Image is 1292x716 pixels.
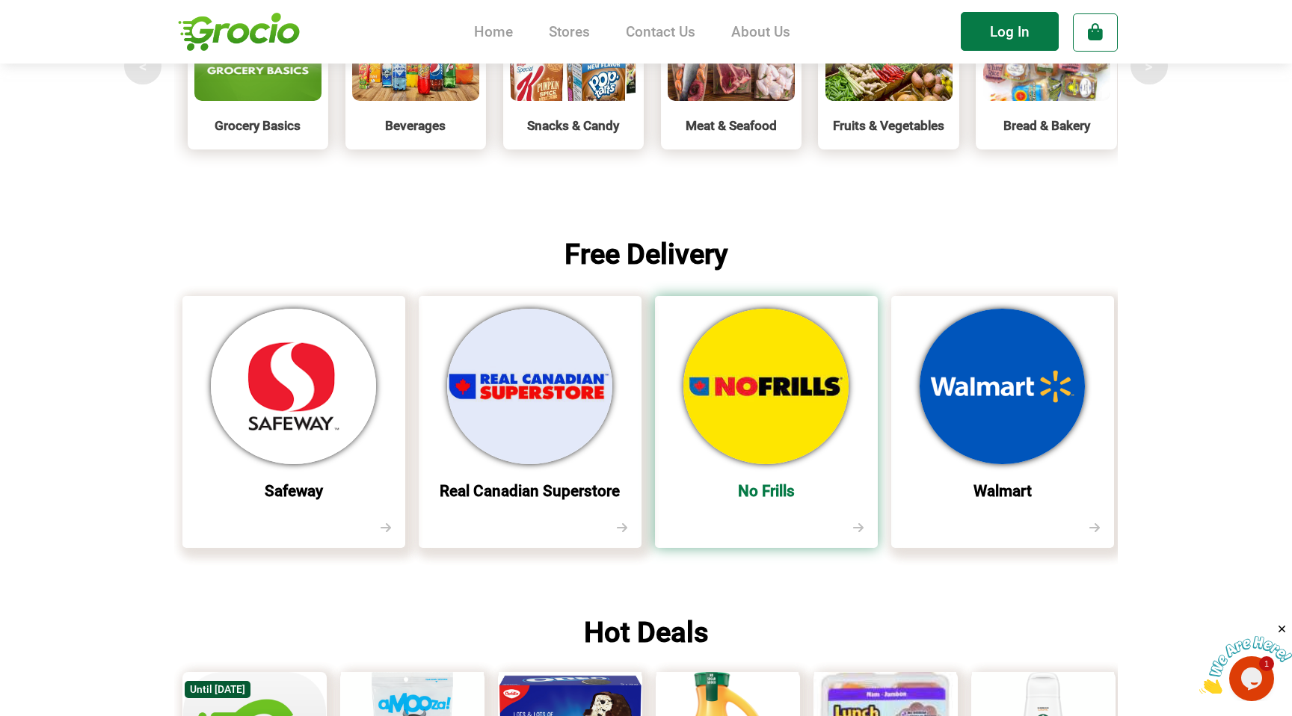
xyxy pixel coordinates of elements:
[419,296,642,516] a: bakery-image Real Canadian Superstore
[174,4,304,60] img: grocio
[447,309,612,463] img: bakery-image
[197,484,391,510] li: Safeway
[474,23,513,40] a: Home
[626,23,695,40] a: Contact Us
[1130,48,1168,84] button: Next
[655,296,878,516] a: bakery-image No Frills
[961,12,1059,50] li: Log In
[891,296,1114,516] a: bakery-image Walmart
[661,120,802,132] li: Meat & Seafood
[818,120,959,132] li: Fruits & Vegetables
[174,240,1117,268] h3: Free Delivery
[211,309,376,463] img: bakery-image
[905,484,1100,510] li: Walmart
[174,618,1117,646] h3: Hot Deals
[182,296,405,516] a: bakery-image Safeway
[976,120,1117,132] li: Bread & Bakery
[961,12,1073,51] a: Log In
[188,120,329,132] li: Grocery Basics
[185,681,250,698] span: Until [DATE]
[1199,623,1292,694] iframe: chat widget
[669,484,864,510] li: No Frills
[549,23,590,40] a: Stores
[124,48,161,84] button: Previous
[731,23,790,40] a: About Us
[345,120,487,132] li: Beverages
[920,309,1085,463] img: bakery-image
[503,120,645,132] li: Snacks & Candy
[683,309,849,463] img: bakery-image
[433,484,627,510] li: Real Canadian Superstore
